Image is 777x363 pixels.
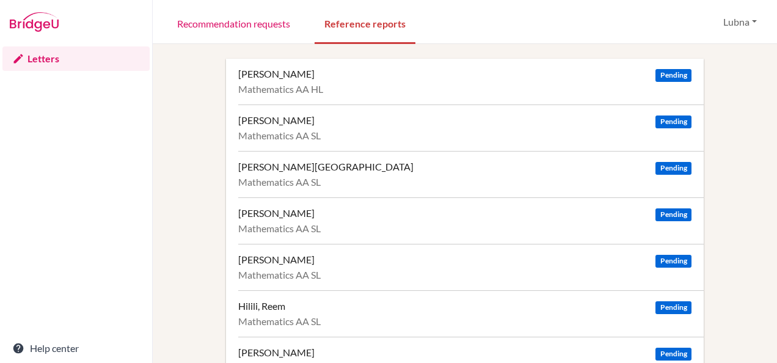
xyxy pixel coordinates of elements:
[238,222,691,235] div: Mathematics AA SL
[238,130,691,142] div: Mathematics AA SL
[2,46,150,71] a: Letters
[655,301,691,314] span: Pending
[238,315,691,328] div: Mathematics AA SL
[238,151,704,197] a: [PERSON_NAME][GEOGRAPHIC_DATA] Pending Mathematics AA SL
[238,207,315,219] div: [PERSON_NAME]
[238,197,704,244] a: [PERSON_NAME] Pending Mathematics AA SL
[238,346,315,359] div: [PERSON_NAME]
[238,59,704,105] a: [PERSON_NAME] Pending Mathematics AA HL
[655,348,691,361] span: Pending
[10,12,59,32] img: Bridge-U
[655,255,691,268] span: Pending
[315,2,415,44] a: Reference reports
[238,114,315,127] div: [PERSON_NAME]
[238,300,285,312] div: Hilili, Reem
[238,290,704,337] a: Hilili, Reem Pending Mathematics AA SL
[238,244,704,290] a: [PERSON_NAME] Pending Mathematics AA SL
[655,69,691,82] span: Pending
[238,68,315,80] div: [PERSON_NAME]
[238,254,315,266] div: [PERSON_NAME]
[655,116,691,128] span: Pending
[655,208,691,221] span: Pending
[238,83,691,95] div: Mathematics AA HL
[238,161,414,173] div: [PERSON_NAME][GEOGRAPHIC_DATA]
[718,10,762,34] button: Lubna
[238,105,704,151] a: [PERSON_NAME] Pending Mathematics AA SL
[655,162,691,175] span: Pending
[2,336,150,361] a: Help center
[167,2,300,44] a: Recommendation requests
[238,269,691,281] div: Mathematics AA SL
[238,176,691,188] div: Mathematics AA SL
